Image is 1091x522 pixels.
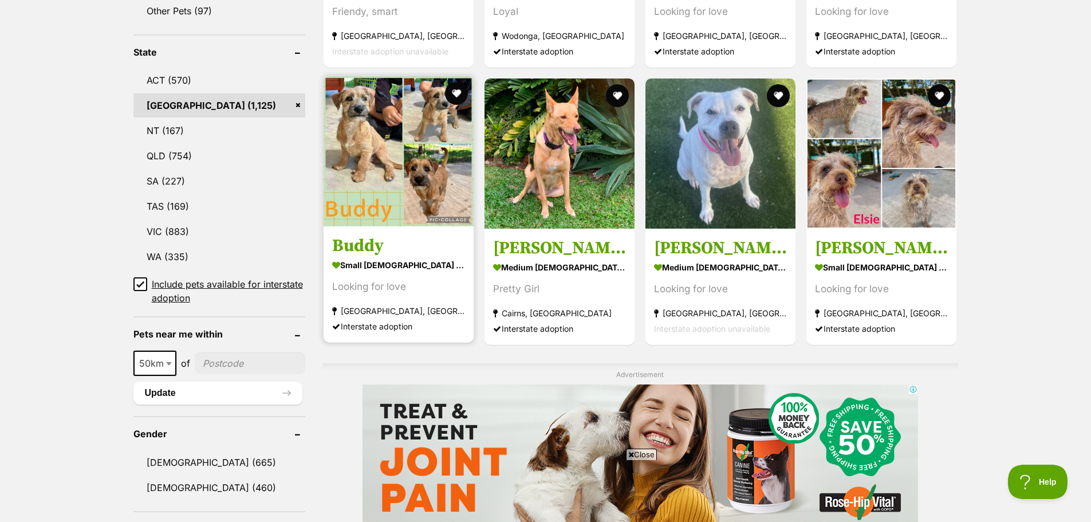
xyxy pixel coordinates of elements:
[135,355,175,371] span: 50km
[654,28,787,44] strong: [GEOGRAPHIC_DATA], [GEOGRAPHIC_DATA]
[133,245,305,269] a: WA (335)
[133,429,305,439] header: Gender
[493,28,626,44] strong: Wodonga, [GEOGRAPHIC_DATA]
[815,4,948,19] div: Looking for love
[815,44,948,59] div: Interstate adoption
[181,356,190,370] span: of
[133,68,305,92] a: ACT (570)
[815,321,948,336] div: Interstate adoption
[324,76,474,226] img: Buddy - Mixed breed Dog
[152,277,305,305] span: Include pets available for interstate adoption
[815,259,948,276] strong: small [DEMOGRAPHIC_DATA] Dog
[324,226,474,343] a: Buddy small [DEMOGRAPHIC_DATA] Dog Looking for love [GEOGRAPHIC_DATA], [GEOGRAPHIC_DATA] Intersta...
[815,305,948,321] strong: [GEOGRAPHIC_DATA], [GEOGRAPHIC_DATA]
[654,324,770,333] span: Interstate adoption unavailable
[133,93,305,117] a: [GEOGRAPHIC_DATA] (1,125)
[332,303,465,319] strong: [GEOGRAPHIC_DATA], [GEOGRAPHIC_DATA]
[332,46,448,56] span: Interstate adoption unavailable
[1008,465,1068,499] iframe: Help Scout Beacon - Open
[493,321,626,336] div: Interstate adoption
[806,229,956,345] a: [PERSON_NAME] small [DEMOGRAPHIC_DATA] Dog Looking for love [GEOGRAPHIC_DATA], [GEOGRAPHIC_DATA] ...
[133,219,305,244] a: VIC (883)
[815,281,948,297] div: Looking for love
[645,79,795,229] img: Narla imp 2130 - American Staffordshire Terrier Dog
[332,319,465,334] div: Interstate adoption
[815,237,948,259] h3: [PERSON_NAME]
[606,84,629,107] button: favourite
[654,281,787,297] div: Looking for love
[332,28,465,44] strong: [GEOGRAPHIC_DATA], [GEOGRAPHIC_DATA]
[133,329,305,339] header: Pets near me within
[806,79,956,229] img: Elsie - Cavalier King Charles Spaniel x Poodle Dog
[332,279,465,295] div: Looking for love
[493,44,626,59] div: Interstate adoption
[133,351,176,376] span: 50km
[268,465,824,516] iframe: Advertisement
[493,259,626,276] strong: medium [DEMOGRAPHIC_DATA] Dog
[332,4,465,19] div: Friendy, smart
[815,28,948,44] strong: [GEOGRAPHIC_DATA], [GEOGRAPHIC_DATA]
[133,382,302,405] button: Update
[332,235,465,257] h3: Buddy
[654,44,787,59] div: Interstate adoption
[133,194,305,218] a: TAS (169)
[133,450,305,474] a: [DEMOGRAPHIC_DATA] (665)
[133,119,305,143] a: NT (167)
[332,257,465,273] strong: small [DEMOGRAPHIC_DATA] Dog
[485,79,635,229] img: Cleo - Australian Kelpie Dog
[645,229,795,345] a: [PERSON_NAME] imp 2130 medium [DEMOGRAPHIC_DATA] Dog Looking for love [GEOGRAPHIC_DATA], [GEOGRAP...
[445,82,468,105] button: favourite
[626,449,657,460] span: Close
[654,237,787,259] h3: [PERSON_NAME] imp 2130
[485,229,635,345] a: [PERSON_NAME] medium [DEMOGRAPHIC_DATA] Dog Pretty Girl Cairns, [GEOGRAPHIC_DATA] Interstate adop...
[195,352,305,374] input: postcode
[654,305,787,321] strong: [GEOGRAPHIC_DATA], [GEOGRAPHIC_DATA]
[654,4,787,19] div: Looking for love
[493,281,626,297] div: Pretty Girl
[133,476,305,500] a: [DEMOGRAPHIC_DATA] (460)
[493,4,626,19] div: Loyal
[133,277,305,305] a: Include pets available for interstate adoption
[133,144,305,168] a: QLD (754)
[133,169,305,193] a: SA (227)
[493,305,626,321] strong: Cairns, [GEOGRAPHIC_DATA]
[928,84,951,107] button: favourite
[493,237,626,259] h3: [PERSON_NAME]
[133,47,305,57] header: State
[767,84,790,107] button: favourite
[654,259,787,276] strong: medium [DEMOGRAPHIC_DATA] Dog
